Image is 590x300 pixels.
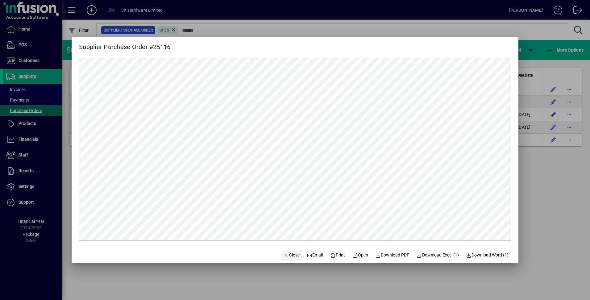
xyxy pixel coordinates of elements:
[307,252,323,258] span: Email
[352,252,368,258] span: Open
[350,250,371,261] a: Open
[466,252,509,258] span: Download Word (1)
[328,250,347,261] button: Print
[417,252,459,258] span: Download Excel (1)
[464,250,511,261] button: Download Word (1)
[330,252,345,258] span: Print
[284,252,300,258] span: Close
[376,252,409,258] span: Download PDF
[414,250,461,261] button: Download Excel (1)
[305,250,326,261] button: Email
[281,250,302,261] button: Close
[72,37,178,52] h2: Supplier Purchase Order #25116
[373,250,412,261] a: Download PDF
